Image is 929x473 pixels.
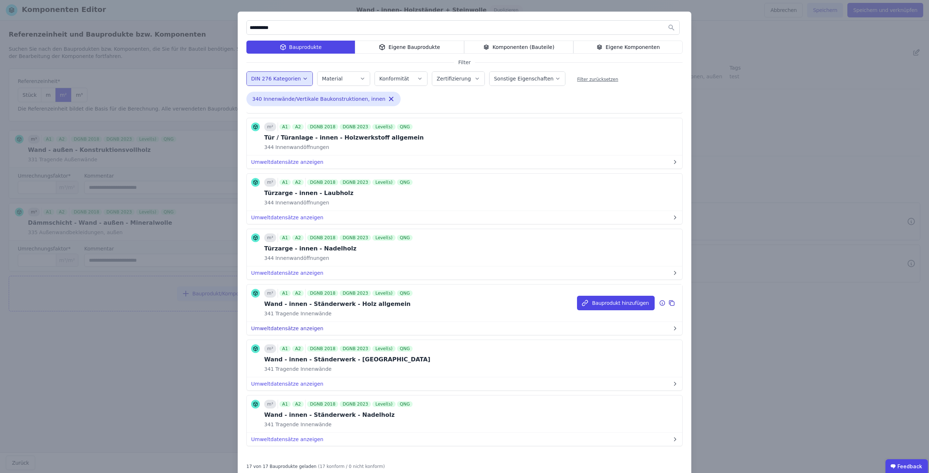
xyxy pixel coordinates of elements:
span: Innenwandöffnungen [274,144,329,151]
div: (17 konform / 0 nicht konform) [318,461,385,469]
div: m³ [264,233,276,242]
div: Wand - innen - Ständerwerk - [GEOGRAPHIC_DATA] [264,355,430,364]
div: A2 [292,401,304,407]
div: DGNB 2023 [340,124,371,130]
button: DIN 276 Kategorien [247,72,312,86]
div: A1 [279,290,291,296]
div: Wand - innen - Ständerwerk - Nadelholz [264,411,414,419]
div: A1 [279,401,291,407]
div: DGNB 2018 [307,290,338,296]
label: Zertifizierung [437,76,472,82]
div: Wand - innen - Ständerwerk - Holz allgemein [264,300,414,308]
span: Tragende Innenwände [274,310,332,317]
div: Level(s) [372,346,395,352]
div: A2 [292,346,304,352]
div: Türzarge - innen - Laubholz [264,189,414,198]
span: Tragende Innenwände [274,365,332,373]
div: m³ [264,400,276,408]
div: Komponenten (Bauteile) [464,41,573,54]
div: m² [264,123,276,131]
div: QNG [397,124,413,130]
div: QNG [397,346,413,352]
span: 340 Innenwände/Vertikale Baukonstruktionen, innen [252,95,385,103]
div: Level(s) [372,179,395,185]
div: QNG [397,235,413,241]
div: Türzarge - innen - Nadelholz [264,244,414,253]
div: Level(s) [372,235,395,241]
span: Innenwandöffnungen [274,199,329,206]
span: Innenwandöffnungen [274,254,329,262]
div: Level(s) [372,401,395,407]
div: DGNB 2018 [307,346,338,352]
div: Tür / Türanlage - innen - Holzwerkstoff allgemein [264,133,424,142]
div: A1 [279,179,291,185]
div: QNG [397,179,413,185]
div: Level(s) [372,290,395,296]
span: 341 [264,421,274,428]
div: 17 von 17 Bauprodukte geladen [246,461,316,469]
div: A2 [292,290,304,296]
div: Eigene Bauprodukte [355,41,464,54]
label: DIN 276 Kategorien [251,76,302,82]
div: A1 [279,346,291,352]
div: Filter zurücksetzen [577,76,618,82]
label: Sonstige Eigenschaften [494,76,555,82]
span: 344 [264,199,274,206]
span: 341 [264,310,274,317]
div: Eigene Komponenten [573,41,683,54]
span: Tragende Innenwände [274,421,332,428]
button: Umweltdatensätze anzeigen [247,266,682,279]
button: Material [318,72,370,86]
button: Umweltdatensätze anzeigen [247,155,682,169]
div: DGNB 2023 [340,401,371,407]
span: Filter [454,59,475,66]
div: A2 [292,124,304,130]
div: m³ [264,289,276,298]
button: Bauprodukt hinzufügen [577,296,655,310]
div: A1 [279,124,291,130]
div: A2 [292,179,304,185]
label: Konformität [379,76,410,82]
button: Umweltdatensätze anzeigen [247,377,682,390]
span: 341 [264,365,274,373]
div: DGNB 2023 [340,346,371,352]
div: m³ [264,344,276,353]
button: Sonstige Eigenschaften [490,72,565,86]
div: DGNB 2018 [307,235,338,241]
div: m³ [264,178,276,187]
button: Umweltdatensätze anzeigen [247,322,682,335]
div: DGNB 2018 [307,124,338,130]
div: DGNB 2023 [340,235,371,241]
span: 344 [264,144,274,151]
label: Material [322,76,344,82]
button: Konformität [375,72,427,86]
div: DGNB 2023 [340,179,371,185]
div: A2 [292,235,304,241]
button: Zertifizierung [432,72,484,86]
div: DGNB 2018 [307,401,338,407]
div: Level(s) [372,124,395,130]
div: DGNB 2023 [340,290,371,296]
span: 344 [264,254,274,262]
div: QNG [397,290,413,296]
div: QNG [397,401,413,407]
div: A1 [279,235,291,241]
div: DGNB 2018 [307,179,338,185]
button: Umweltdatensätze anzeigen [247,211,682,224]
div: Bauprodukte [246,41,355,54]
button: Umweltdatensätze anzeigen [247,433,682,446]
